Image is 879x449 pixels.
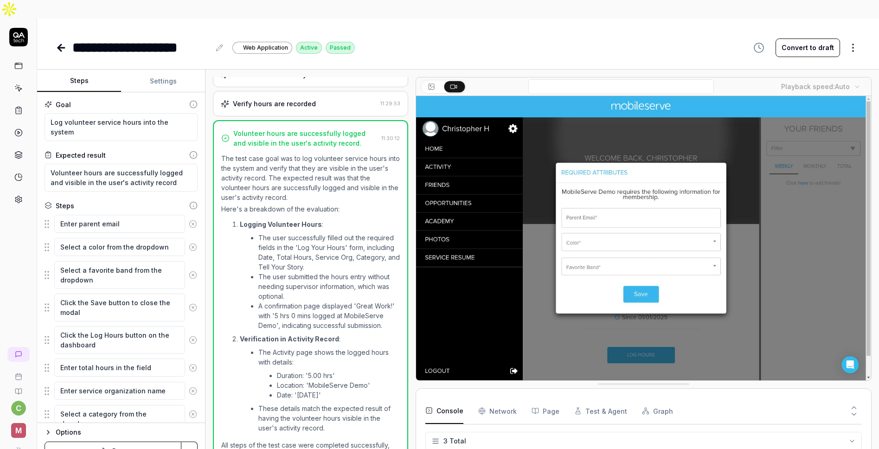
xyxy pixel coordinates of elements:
[258,272,400,301] li: The user submitted the hours entry without needing supervisor information, which was optional.
[185,405,201,423] button: Remove step
[425,398,463,424] button: Console
[45,237,198,257] div: Suggestions
[45,293,198,322] div: Suggestions
[56,100,71,109] div: Goal
[258,301,400,330] li: A confirmation page displayed 'Great Work!' with '5 hrs 0 mins logged at MobileServe Demo', indic...
[45,427,198,438] button: Options
[11,423,26,438] span: M
[258,404,400,433] li: These details match the expected result of having the volunteer hours visible in the user's activ...
[574,398,627,424] button: Test & Agent
[185,298,201,317] button: Remove step
[185,382,201,400] button: Remove step
[121,70,205,92] button: Settings
[56,427,198,438] div: Options
[56,201,74,211] div: Steps
[381,135,400,141] time: 11:30:12
[221,204,400,214] p: Here's a breakdown of the evaluation:
[240,220,322,228] strong: Logging Volunteer Hours
[185,359,201,377] button: Remove step
[185,266,201,284] button: Remove step
[642,398,673,424] button: Graph
[45,358,198,378] div: Suggestions
[4,416,33,440] button: M
[45,326,198,354] div: Suggestions
[380,100,400,107] time: 11:29:53
[277,390,400,400] li: Date: '[DATE]'
[185,238,201,257] button: Remove step
[233,128,378,148] div: Volunteer hours are successfully logged and visible in the user's activity record.
[221,154,400,202] p: The test case goal was to log volunteer service hours into the system and verify that they are vi...
[37,70,121,92] button: Steps
[56,150,106,160] div: Expected result
[7,347,30,362] a: New conversation
[232,41,292,54] a: Web Application
[45,261,198,289] div: Suggestions
[240,335,339,343] strong: Verification in Activity Record
[326,42,355,54] div: Passed
[45,404,198,424] div: Suggestions
[185,215,201,233] button: Remove step
[4,366,33,380] a: Book a call with us
[478,398,517,424] button: Network
[45,381,198,401] div: Suggestions
[243,44,288,52] span: Web Application
[240,219,400,229] p: :
[296,42,322,54] div: Active
[258,233,400,272] li: The user successfully filled out the required fields in the 'Log Your Hours' form, including Date...
[277,371,400,380] li: Duration: '5.00 hrs'
[258,347,400,402] li: The Activity page shows the logged hours with details:
[748,38,770,57] button: View version history
[776,38,840,57] button: Convert to draft
[233,99,316,109] div: Verify hours are recorded
[185,331,201,349] button: Remove step
[11,401,26,416] button: c
[45,214,198,234] div: Suggestions
[4,380,33,395] a: Documentation
[781,82,850,91] div: Playback speed:
[277,380,400,390] li: Location: 'MobileServe Demo'
[240,334,400,344] p: :
[532,398,559,424] button: Page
